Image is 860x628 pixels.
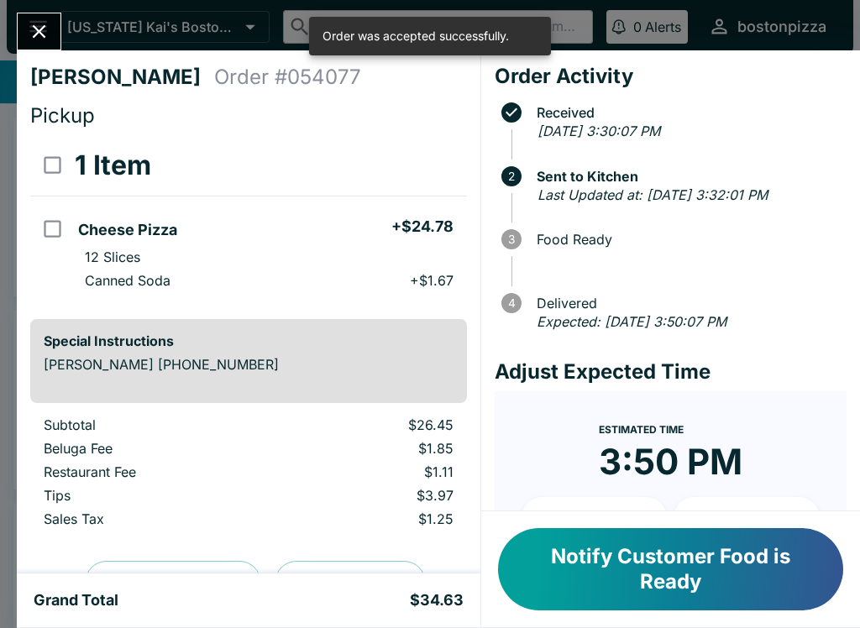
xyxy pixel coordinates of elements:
h4: Adjust Expected Time [495,359,847,385]
p: $1.25 [290,510,454,527]
button: Print Receipt [275,561,426,604]
p: + $1.67 [410,272,454,289]
text: 4 [507,296,515,310]
span: Delivered [528,296,847,311]
span: Sent to Kitchen [528,169,847,184]
p: Sales Tax [44,510,263,527]
button: Preview Receipt [85,561,261,604]
span: Received [528,105,847,120]
h5: + $24.78 [391,217,454,237]
p: $1.85 [290,440,454,457]
h5: Grand Total [34,590,118,610]
p: $26.45 [290,416,454,433]
h5: $34.63 [410,590,464,610]
span: Estimated Time [599,423,684,436]
h4: Order # 054077 [214,65,361,90]
p: $3.97 [290,487,454,504]
button: Close [18,13,60,50]
text: 3 [508,233,515,246]
p: Restaurant Fee [44,463,263,480]
span: Pickup [30,103,95,128]
p: Tips [44,487,263,504]
em: Expected: [DATE] 3:50:07 PM [537,313,726,330]
button: + 20 [674,497,820,539]
h6: Special Instructions [44,332,454,349]
span: Food Ready [528,232,847,247]
time: 3:50 PM [599,440,742,484]
h3: 1 Item [75,149,151,182]
p: $1.11 [290,463,454,480]
button: + 10 [522,497,668,539]
h4: Order Activity [495,64,847,89]
button: Notify Customer Food is Ready [498,528,843,610]
p: Subtotal [44,416,263,433]
em: Last Updated at: [DATE] 3:32:01 PM [537,186,768,203]
table: orders table [30,135,467,306]
h5: Cheese Pizza [78,220,177,240]
p: Beluga Fee [44,440,263,457]
h4: [PERSON_NAME] [30,65,214,90]
em: [DATE] 3:30:07 PM [537,123,660,139]
table: orders table [30,416,467,534]
p: 12 Slices [85,249,140,265]
p: [PERSON_NAME] [PHONE_NUMBER] [44,356,454,373]
p: Canned Soda [85,272,170,289]
text: 2 [508,170,515,183]
div: Order was accepted successfully. [322,22,509,50]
